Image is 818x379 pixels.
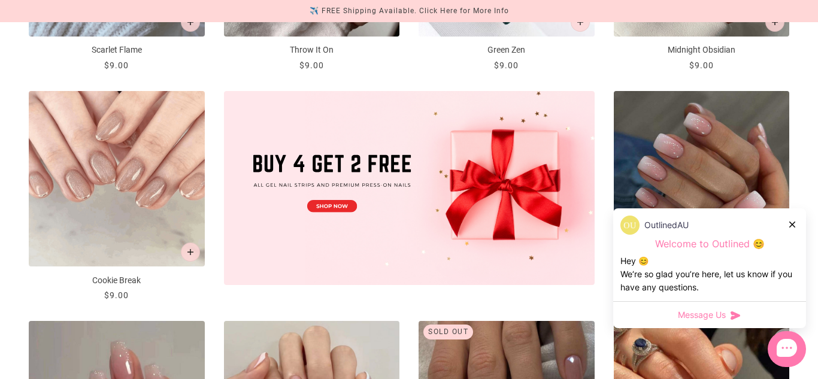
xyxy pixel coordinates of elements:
[689,59,714,72] div: $9.00
[678,309,726,321] span: Message Us
[494,59,519,72] div: $9.00
[299,59,324,72] div: $9.00
[620,254,799,294] div: Hey 😊 We‘re so glad you’re here, let us know if you have any questions.
[310,5,509,17] div: ✈️ FREE Shipping Available. Click Here for More Info
[181,242,200,262] button: Add to cart
[614,91,790,302] a: Pink Whispers
[29,91,205,302] a: Cookie Break
[644,219,689,232] p: OutlinedAU
[224,44,400,56] p: Throw It On
[29,44,205,56] p: Scarlet Flame
[614,44,790,56] p: Midnight Obsidian
[29,274,205,287] p: Cookie Break
[419,44,595,56] p: Green Zen
[423,325,473,339] div: Sold out
[104,59,129,72] div: $9.00
[620,216,640,235] img: data:image/png;base64,iVBORw0KGgoAAAANSUhEUgAAACQAAAAkCAYAAADhAJiYAAACe0lEQVR4AexUS2sUQRD+5pGdfY3...
[620,238,799,250] p: Welcome to Outlined 😊
[104,289,129,302] div: $9.00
